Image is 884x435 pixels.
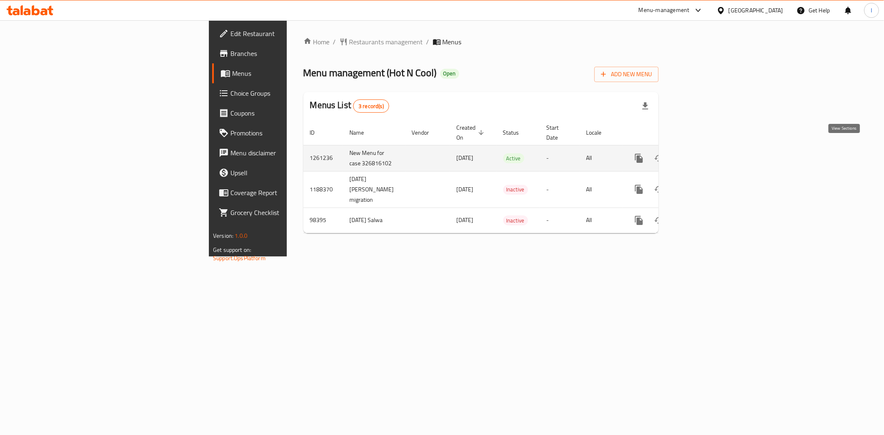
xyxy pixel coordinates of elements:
[212,143,356,163] a: Menu disclaimer
[503,153,524,163] div: Active
[230,29,350,39] span: Edit Restaurant
[339,37,423,47] a: Restaurants management
[230,168,350,178] span: Upsell
[353,99,389,113] div: Total records count
[729,6,783,15] div: [GEOGRAPHIC_DATA]
[503,154,524,163] span: Active
[212,43,356,63] a: Branches
[230,188,350,198] span: Coverage Report
[343,145,405,171] td: New Menu for case 326816102
[443,37,462,47] span: Menus
[580,145,622,171] td: All
[503,185,528,195] div: Inactive
[230,208,350,217] span: Grocery Checklist
[213,230,233,241] span: Version:
[440,70,459,77] span: Open
[457,215,474,225] span: [DATE]
[639,5,690,15] div: Menu-management
[547,123,570,143] span: Start Date
[503,216,528,225] span: Inactive
[310,128,326,138] span: ID
[629,179,649,199] button: more
[629,210,649,230] button: more
[303,37,659,47] nav: breadcrumb
[354,102,389,110] span: 3 record(s)
[586,128,613,138] span: Locale
[213,244,251,255] span: Get support on:
[457,184,474,195] span: [DATE]
[232,68,350,78] span: Menus
[212,63,356,83] a: Menus
[212,83,356,103] a: Choice Groups
[594,67,659,82] button: Add New Menu
[310,99,389,113] h2: Menus List
[230,148,350,158] span: Menu disclaimer
[212,163,356,183] a: Upsell
[871,6,872,15] span: I
[230,108,350,118] span: Coupons
[622,120,715,145] th: Actions
[343,208,405,233] td: [DATE] Salwa
[503,128,530,138] span: Status
[213,253,266,263] a: Support.OpsPlatform
[580,171,622,208] td: All
[303,120,715,233] table: enhanced table
[540,145,580,171] td: -
[212,24,356,43] a: Edit Restaurant
[230,128,350,138] span: Promotions
[503,185,528,194] span: Inactive
[649,210,669,230] button: Change Status
[230,88,350,98] span: Choice Groups
[303,63,437,82] span: Menu management ( Hot N Cool )
[426,37,429,47] li: /
[212,103,356,123] a: Coupons
[235,230,247,241] span: 1.0.0
[230,48,350,58] span: Branches
[629,148,649,168] button: more
[350,128,375,138] span: Name
[343,171,405,208] td: [DATE] [PERSON_NAME] migration
[349,37,423,47] span: Restaurants management
[457,152,474,163] span: [DATE]
[540,171,580,208] td: -
[635,96,655,116] div: Export file
[649,148,669,168] button: Change Status
[601,69,652,80] span: Add New Menu
[457,123,487,143] span: Created On
[212,203,356,222] a: Grocery Checklist
[540,208,580,233] td: -
[440,69,459,79] div: Open
[580,208,622,233] td: All
[212,183,356,203] a: Coverage Report
[649,179,669,199] button: Change Status
[412,128,440,138] span: Vendor
[212,123,356,143] a: Promotions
